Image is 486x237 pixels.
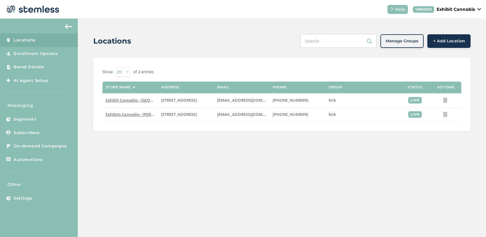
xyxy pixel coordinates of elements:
[300,34,377,48] input: Search
[273,112,322,117] label: (810) 744-0998
[437,6,475,13] p: Exhibit Cannabis
[14,37,36,43] span: Locations
[132,87,136,88] img: icon-sort-1e1d7615.svg
[390,7,394,11] img: icon-help-white-03924b79.svg
[161,98,211,103] label: 1033 River Street
[217,112,284,117] span: [EMAIL_ADDRESS][DOMAIN_NAME]
[329,85,342,89] label: Group
[329,112,396,117] label: N/A
[161,112,197,117] span: [STREET_ADDRESS]
[5,3,59,15] img: logo-dark-0685b13c.svg
[14,116,36,122] span: Segments
[106,85,131,89] label: Store name
[14,51,58,57] span: Enrollment Options
[217,97,284,103] span: [EMAIL_ADDRESS][DOMAIN_NAME]
[430,82,461,93] th: Actions
[106,97,181,103] span: Exhibit Cannabis - [GEOGRAPHIC_DATA]
[408,97,422,104] div: live
[433,38,465,44] span: + Add Location
[161,112,211,117] label: 4045 East Court Street
[14,78,48,84] span: AI Agent Setup
[106,98,155,103] label: Exhibit Cannabis - Port Huron
[161,85,179,89] label: Address
[14,143,67,149] span: On-demand Campaigns
[273,112,308,117] span: [PHONE_NUMBER]
[273,98,322,103] label: (810) 824-3777
[106,112,155,117] label: Exhibits Cannabis - Burton
[386,38,418,44] span: Manage Groups
[408,111,422,118] div: live
[427,34,471,48] button: + Add Location
[273,97,308,103] span: [PHONE_NUMBER]
[103,69,113,75] label: Show
[477,8,481,11] img: icon_down-arrow-small-66adaf34.svg
[106,112,174,117] span: Exhibits Cannabis - [PERSON_NAME]
[273,85,287,89] label: Phone
[217,98,267,103] label: exhibit@exhibitcannabis.com
[455,207,486,237] iframe: Chat Widget
[14,130,40,136] span: Subscribers
[217,112,267,117] label: Mark@exhibitcannabis.com
[161,97,197,103] span: [STREET_ADDRESS]
[395,6,405,13] span: Help
[329,98,396,103] label: N/A
[14,64,44,70] span: Brand Details
[380,34,424,48] button: Manage Groups
[93,36,131,47] h2: Locations
[65,24,72,29] img: icon-arrow-back-accent-c549486e.svg
[408,85,422,89] label: Status
[413,6,434,13] div: VENDOR
[217,85,229,89] label: Email
[133,69,154,75] label: of 2 entries
[14,157,43,163] span: Automations
[14,195,32,201] span: Settings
